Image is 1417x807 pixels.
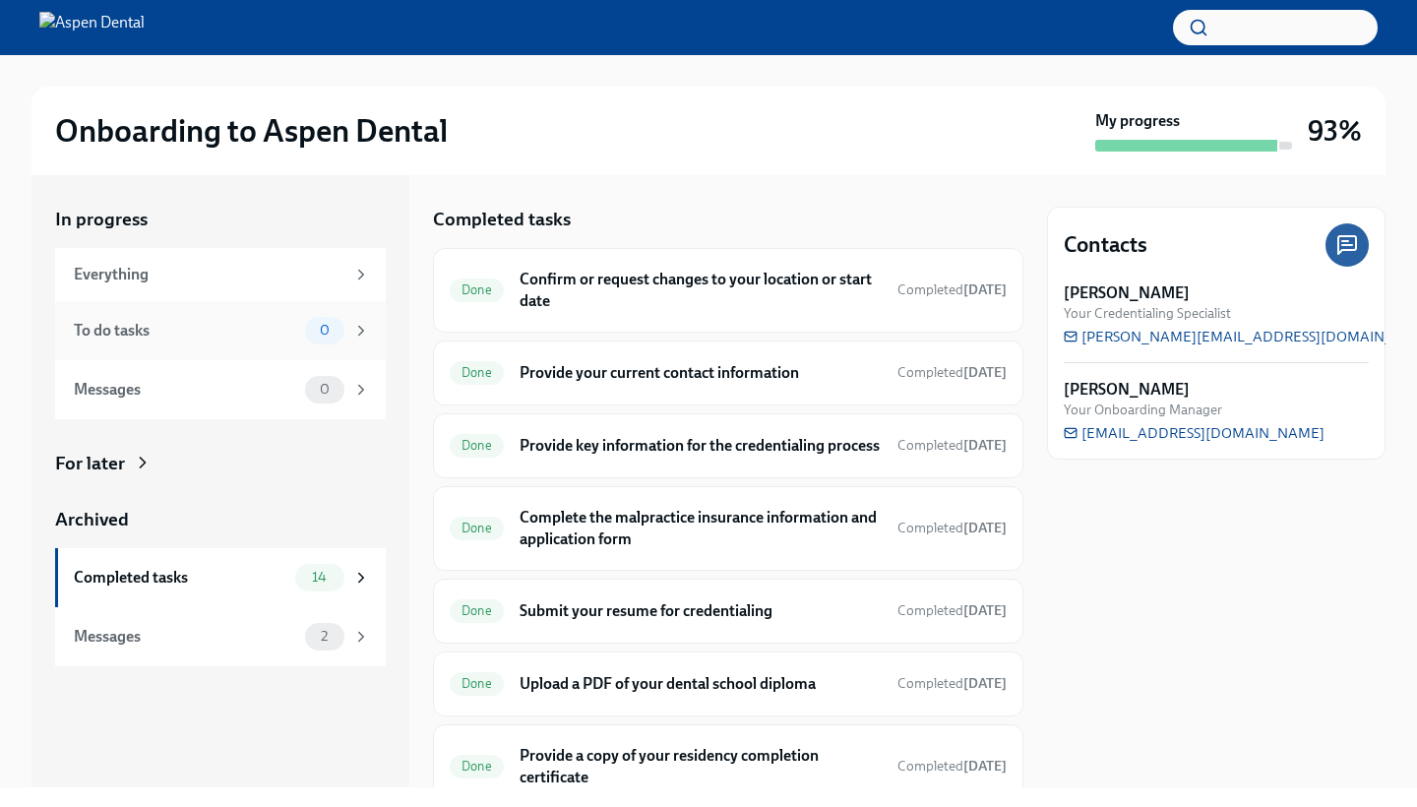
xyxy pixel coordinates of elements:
strong: [DATE] [963,758,1007,775]
div: To do tasks [74,320,297,341]
strong: [PERSON_NAME] [1064,379,1190,401]
span: Done [450,438,504,453]
span: Done [450,521,504,535]
h6: Provide a copy of your residency completion certificate [520,745,882,788]
span: 0 [308,382,341,397]
span: Completed [897,675,1007,692]
span: Completed [897,437,1007,454]
img: Aspen Dental [39,12,145,43]
a: For later [55,451,386,476]
h6: Provide key information for the credentialing process [520,435,882,457]
h3: 93% [1308,113,1362,149]
span: September 4th, 2025 00:16 [897,757,1007,776]
a: Completed tasks14 [55,548,386,607]
h6: Complete the malpractice insurance information and application form [520,507,882,550]
span: Completed [897,281,1007,298]
span: September 3rd, 2025 23:06 [897,436,1007,455]
span: September 4th, 2025 00:18 [897,674,1007,693]
h6: Provide your current contact information [520,362,882,384]
h6: Submit your resume for credentialing [520,600,882,622]
strong: [DATE] [963,520,1007,536]
span: Done [450,282,504,297]
div: For later [55,451,125,476]
strong: [DATE] [963,675,1007,692]
strong: [DATE] [963,437,1007,454]
span: Your Credentialing Specialist [1064,304,1231,323]
span: Done [450,365,504,380]
a: Everything [55,248,386,301]
span: 14 [300,570,339,585]
a: Archived [55,507,386,532]
a: DoneComplete the malpractice insurance information and application formCompleted[DATE] [450,503,1007,554]
a: DoneSubmit your resume for credentialingCompleted[DATE] [450,595,1007,627]
a: In progress [55,207,386,232]
span: Completed [897,602,1007,619]
div: Messages [74,626,297,648]
span: September 4th, 2025 23:15 [897,601,1007,620]
a: To do tasks0 [55,301,386,360]
strong: [DATE] [963,364,1007,381]
h6: Upload a PDF of your dental school diploma [520,673,882,695]
span: Done [450,603,504,618]
a: DoneProvide a copy of your residency completion certificateCompleted[DATE] [450,741,1007,792]
strong: [DATE] [963,281,1007,298]
h6: Confirm or request changes to your location or start date [520,269,882,312]
span: 2 [309,629,339,644]
span: September 3rd, 2025 22:50 [897,363,1007,382]
h5: Completed tasks [433,207,571,232]
div: Everything [74,264,344,285]
strong: My progress [1095,110,1180,132]
h4: Contacts [1064,230,1147,260]
span: Your Onboarding Manager [1064,401,1222,419]
a: DoneProvide your current contact informationCompleted[DATE] [450,357,1007,389]
a: DoneProvide key information for the credentialing processCompleted[DATE] [450,430,1007,462]
span: September 3rd, 2025 23:10 [897,519,1007,537]
span: 0 [308,323,341,338]
strong: [DATE] [963,602,1007,619]
strong: [PERSON_NAME] [1064,282,1190,304]
span: Done [450,759,504,774]
a: Messages2 [55,607,386,666]
span: Completed [897,364,1007,381]
a: DoneUpload a PDF of your dental school diplomaCompleted[DATE] [450,668,1007,700]
span: Completed [897,520,1007,536]
div: Messages [74,379,297,401]
span: Completed [897,758,1007,775]
h2: Onboarding to Aspen Dental [55,111,448,151]
a: [EMAIL_ADDRESS][DOMAIN_NAME] [1064,423,1325,443]
a: DoneConfirm or request changes to your location or start dateCompleted[DATE] [450,265,1007,316]
span: September 5th, 2025 15:06 [897,280,1007,299]
a: Messages0 [55,360,386,419]
div: Completed tasks [74,567,287,589]
span: Done [450,676,504,691]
